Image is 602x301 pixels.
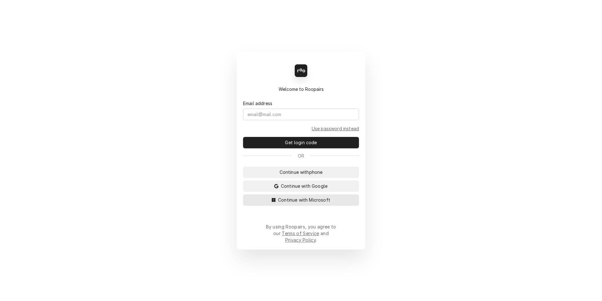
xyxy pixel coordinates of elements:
button: Continue with Microsoft [243,194,359,206]
button: Continue withphone [243,167,359,178]
span: Get login code [284,139,318,146]
span: Continue with Microsoft [277,197,332,203]
button: Get login code [243,137,359,148]
label: Email address [243,100,272,107]
a: Privacy Policy [285,237,316,243]
input: email@mail.com [243,109,359,120]
a: Terms of Service [282,231,319,236]
div: Or [243,152,359,159]
span: Continue with phone [278,169,324,175]
span: Continue with Google [280,183,329,189]
button: Continue with Google [243,180,359,192]
div: By using Roopairs, you agree to our and . [266,223,336,243]
div: Welcome to Roopairs [243,86,359,92]
a: Go to Email and password form [312,125,359,132]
